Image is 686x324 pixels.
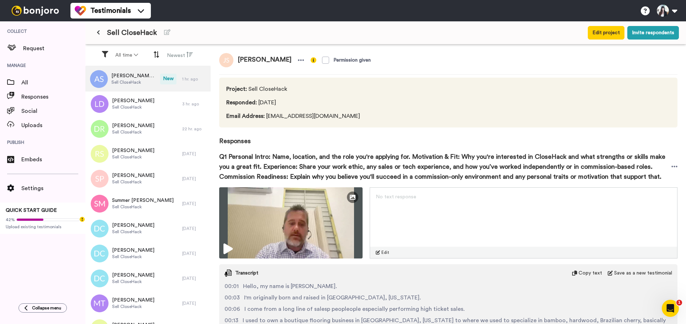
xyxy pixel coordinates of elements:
a: [PERSON_NAME]Sell CloseHack[DATE] [85,241,211,266]
img: dc.png [91,245,109,262]
span: Responded : [226,100,257,105]
span: Sell CloseHack [112,104,154,110]
img: dr.png [91,120,109,138]
div: [DATE] [182,301,207,306]
span: Sell CloseHack [112,229,154,235]
button: Newest [163,48,197,62]
a: [PERSON_NAME]Sell CloseHack[DATE] [85,166,211,191]
span: [PERSON_NAME] [PERSON_NAME] [111,72,157,79]
span: 00:01 [225,282,239,291]
span: [EMAIL_ADDRESS][DOMAIN_NAME] [226,112,364,120]
img: as.png [90,70,108,88]
a: [PERSON_NAME] [PERSON_NAME]Sell CloseHackNew1 hr. ago [85,67,211,92]
span: New [160,74,176,84]
span: Request [23,44,85,53]
img: ce2b4e8a-fad5-4db6-af1c-8ec3b6f5d5b9-thumbnail_full-1755812240.jpg [219,187,363,258]
span: Settings [21,184,85,193]
span: Sell CloseHack [112,154,154,160]
iframe: Intercom live chat [662,300,679,317]
span: Sell CloseHack [112,129,154,135]
a: [PERSON_NAME]Sell CloseHack[DATE] [85,291,211,316]
div: 3 hr. ago [182,101,207,107]
button: All time [111,49,142,62]
a: [PERSON_NAME]Sell CloseHack22 hr. ago [85,116,211,141]
span: Hello, my name is [PERSON_NAME]. [243,282,337,291]
img: info-yellow.svg [311,57,316,63]
span: [PERSON_NAME] [112,222,154,229]
div: [DATE] [182,276,207,281]
a: [PERSON_NAME]Sell CloseHack[DATE] [85,141,211,166]
span: Email Address : [226,113,265,119]
span: Sell CloseHack [112,254,154,260]
a: [PERSON_NAME]Sell CloseHack3 hr. ago [85,92,211,116]
span: Sell CloseHack [112,179,154,185]
span: [PERSON_NAME] [112,297,154,304]
span: [PERSON_NAME] [112,122,154,129]
span: Project : [226,86,247,92]
div: [DATE] [182,226,207,231]
img: ld.png [91,95,109,113]
span: [PERSON_NAME] [233,53,296,67]
div: Permission given [333,57,371,64]
img: mt.png [91,294,109,312]
a: [PERSON_NAME]Sell CloseHack[DATE] [85,266,211,291]
span: Summer [PERSON_NAME] [112,197,174,204]
span: Sell CloseHack [112,279,154,284]
span: [DATE] [226,98,364,107]
div: Tooltip anchor [79,216,85,223]
div: 22 hr. ago [182,126,207,132]
span: Q1 Personal Intro: Name, location, and the role you're applying for. Motivation & Fit: Why you're... [219,152,671,182]
img: dc.png [91,220,109,237]
span: 42% [6,217,15,223]
span: [PERSON_NAME] [112,272,154,279]
span: QUICK START GUIDE [6,208,57,213]
button: Edit project [588,26,624,40]
img: dc.png [91,270,109,287]
span: [PERSON_NAME] [112,97,154,104]
span: Responses [21,93,85,101]
img: rs.png [91,145,109,163]
span: [PERSON_NAME] [112,172,154,179]
span: Sell CloseHack [112,304,154,309]
span: All [21,78,85,87]
span: Testimonials [90,6,131,16]
div: [DATE] [182,151,207,157]
span: Edit [381,250,389,255]
div: [DATE] [182,201,207,207]
span: [PERSON_NAME] [112,147,154,154]
button: Invite respondents [627,26,679,40]
img: bj-logo-header-white.svg [9,6,62,16]
span: Sell CloseHack [226,85,364,93]
a: Summer [PERSON_NAME]Sell CloseHack[DATE] [85,191,211,216]
span: Upload existing testimonials [6,224,80,230]
span: Sell CloseHack [107,28,157,38]
span: I come from a long line of salesp peopleople especially performing high ticket sales. [244,305,465,313]
span: Embeds [21,155,85,164]
span: Save as a new testimonial [614,270,672,277]
img: js.png [219,53,233,67]
span: Collapse menu [32,305,61,311]
span: 1 [676,300,682,305]
div: 1 hr. ago [182,76,207,82]
span: I'm originally born and raised in [GEOGRAPHIC_DATA], [US_STATE]. [244,293,421,302]
button: Collapse menu [19,303,67,313]
span: Responses [219,127,677,146]
span: [PERSON_NAME] [112,247,154,254]
img: sm.png [91,195,109,213]
span: Sell CloseHack [111,79,157,85]
div: [DATE] [182,251,207,256]
span: No text response [376,194,416,199]
a: [PERSON_NAME]Sell CloseHack[DATE] [85,216,211,241]
span: Sell CloseHack [112,204,174,210]
img: sp.png [91,170,109,188]
span: 00:03 [225,293,240,302]
img: transcript.svg [225,270,232,277]
span: Uploads [21,121,85,130]
span: Copy text [579,270,602,277]
div: [DATE] [182,176,207,182]
span: Social [21,107,85,115]
img: tm-color.svg [75,5,86,16]
span: 00:06 [225,305,240,313]
span: Transcript [235,270,258,277]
